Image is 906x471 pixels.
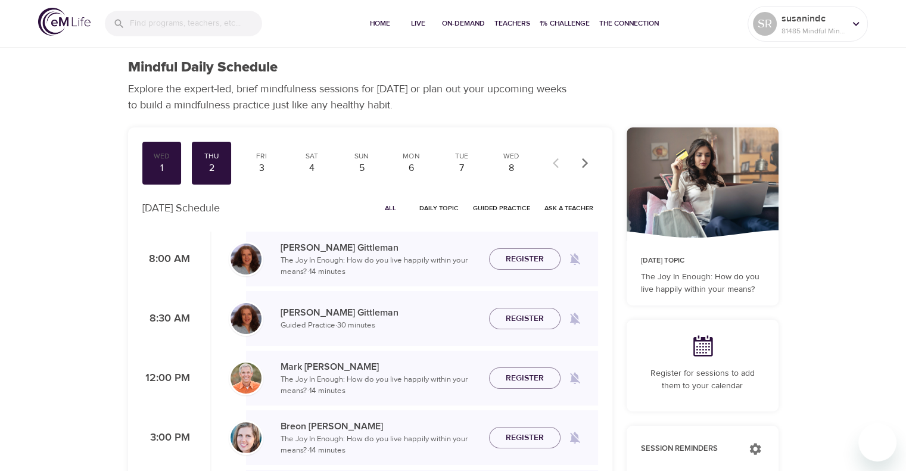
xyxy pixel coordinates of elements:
[561,304,589,333] span: Remind me when a class goes live every Thursday at 8:30 AM
[561,245,589,273] span: Remind me when a class goes live every Thursday at 8:00 AM
[366,17,394,30] span: Home
[231,422,261,453] img: Breon_Michel-min.jpg
[397,151,426,161] div: Mon
[404,17,432,30] span: Live
[447,151,477,161] div: Tue
[281,433,480,457] p: The Joy In Enough: How do you live happily within your means? · 14 minutes
[506,371,544,386] span: Register
[506,431,544,445] span: Register
[561,364,589,392] span: Remind me when a class goes live every Thursday at 12:00 PM
[415,199,463,217] button: Daily Topic
[540,199,598,217] button: Ask a Teacher
[372,199,410,217] button: All
[641,367,764,392] p: Register for sessions to add them to your calendar
[442,17,485,30] span: On-Demand
[347,151,376,161] div: Sun
[641,443,737,455] p: Session Reminders
[561,423,589,452] span: Remind me when a class goes live every Thursday at 3:00 PM
[281,374,480,397] p: The Joy In Enough: How do you live happily within your means? · 14 minutes
[142,370,190,386] p: 12:00 PM
[142,251,190,267] p: 8:00 AM
[281,360,480,374] p: Mark [PERSON_NAME]
[494,17,530,30] span: Teachers
[281,419,480,433] p: Breon [PERSON_NAME]
[489,427,561,449] button: Register
[447,161,477,175] div: 7
[281,255,480,278] p: The Joy In Enough: How do you live happily within your means? · 14 minutes
[397,161,426,175] div: 6
[247,151,276,161] div: Fri
[489,248,561,270] button: Register
[142,430,190,446] p: 3:00 PM
[281,305,480,320] p: [PERSON_NAME] Gittleman
[782,26,845,36] p: 81485 Mindful Minutes
[497,151,527,161] div: Wed
[142,200,220,216] p: [DATE] Schedule
[473,202,530,214] span: Guided Practice
[297,151,326,161] div: Sat
[281,320,480,332] p: Guided Practice · 30 minutes
[128,81,575,113] p: Explore the expert-led, brief mindfulness sessions for [DATE] or plan out your upcoming weeks to ...
[347,161,376,175] div: 5
[147,161,177,175] div: 1
[641,271,764,296] p: The Joy In Enough: How do you live happily within your means?
[641,255,764,266] p: [DATE] Topic
[281,241,480,255] p: [PERSON_NAME] Gittleman
[231,244,261,275] img: Cindy2%20031422%20blue%20filter%20hi-res.jpg
[468,199,535,217] button: Guided Practice
[231,363,261,394] img: Mark_Pirtle-min.jpg
[506,252,544,267] span: Register
[540,17,590,30] span: 1% Challenge
[753,12,777,36] div: SR
[147,151,177,161] div: Wed
[858,423,896,461] iframe: Button to launch messaging window
[376,202,405,214] span: All
[128,59,278,76] h1: Mindful Daily Schedule
[489,308,561,330] button: Register
[130,11,262,36] input: Find programs, teachers, etc...
[782,11,845,26] p: susanindc
[544,202,593,214] span: Ask a Teacher
[142,311,190,327] p: 8:30 AM
[506,311,544,326] span: Register
[297,161,326,175] div: 4
[419,202,459,214] span: Daily Topic
[497,161,527,175] div: 8
[599,17,659,30] span: The Connection
[197,161,226,175] div: 2
[247,161,276,175] div: 3
[197,151,226,161] div: Thu
[489,367,561,389] button: Register
[231,303,261,334] img: Cindy2%20031422%20blue%20filter%20hi-res.jpg
[38,8,91,36] img: logo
